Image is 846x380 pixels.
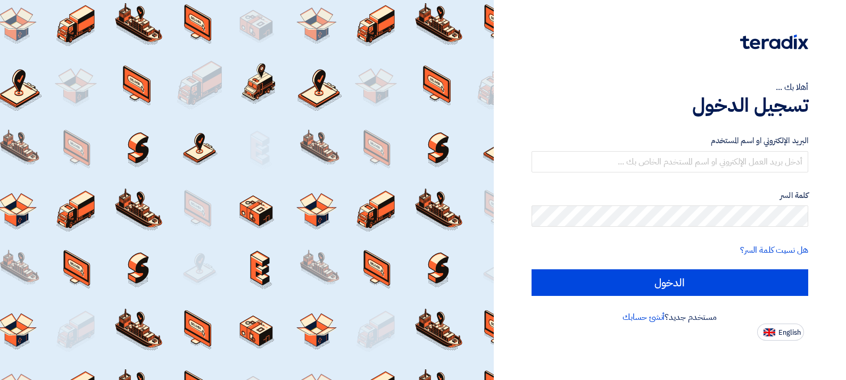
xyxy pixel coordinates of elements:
[532,189,809,202] label: كلمة السر
[532,269,809,296] input: الدخول
[532,135,809,147] label: البريد الإلكتروني او اسم المستخدم
[740,35,808,49] img: Teradix logo
[757,324,804,341] button: English
[623,311,665,324] a: أنشئ حسابك
[532,151,809,172] input: أدخل بريد العمل الإلكتروني او اسم المستخدم الخاص بك ...
[532,81,809,94] div: أهلا بك ...
[764,328,775,336] img: en-US.png
[740,244,808,257] a: هل نسيت كلمة السر؟
[532,94,809,117] h1: تسجيل الدخول
[778,329,801,336] span: English
[532,311,809,324] div: مستخدم جديد؟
